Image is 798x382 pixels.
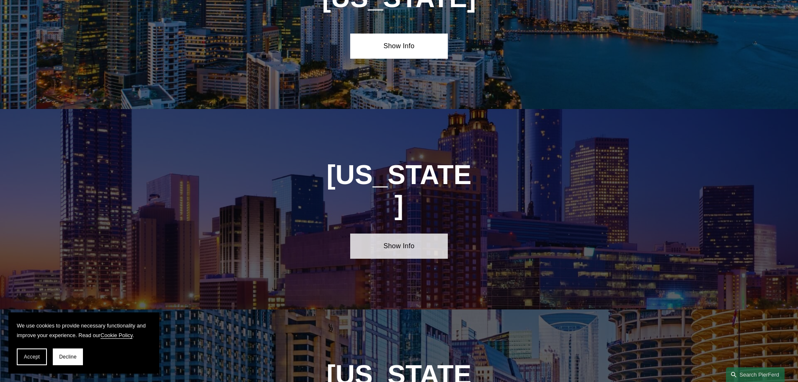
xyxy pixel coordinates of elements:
[17,348,47,365] button: Accept
[101,332,133,338] a: Cookie Policy
[59,354,77,360] span: Decline
[726,367,785,382] a: Search this site
[53,348,83,365] button: Decline
[24,354,40,360] span: Accept
[17,321,151,340] p: We use cookies to provide necessary functionality and improve your experience. Read our .
[350,34,448,59] a: Show Info
[350,234,448,259] a: Show Info
[8,312,159,374] section: Cookie banner
[326,160,473,221] h1: [US_STATE]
